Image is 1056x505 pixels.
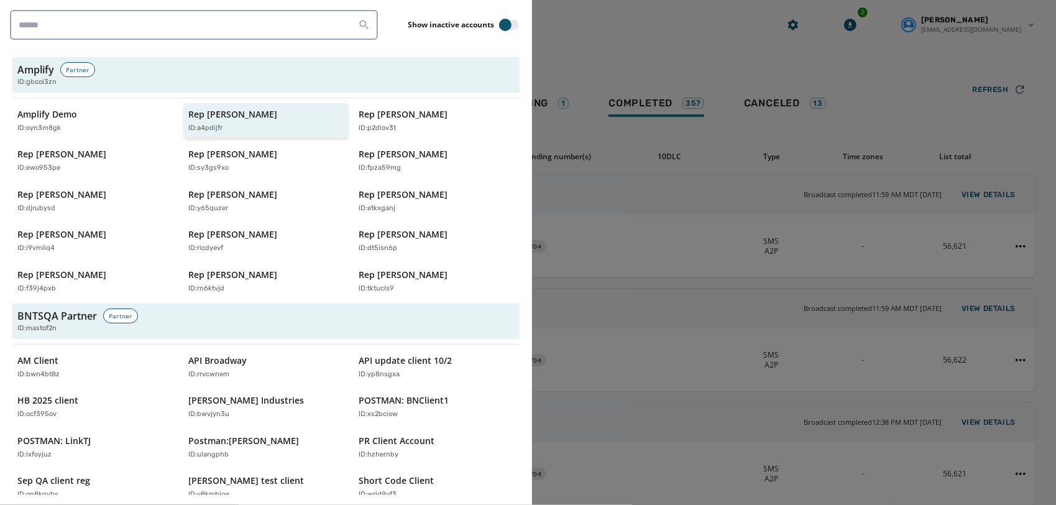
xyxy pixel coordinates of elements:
[188,203,228,214] p: ID: y65quzer
[354,183,520,219] button: Rep [PERSON_NAME]ID:etkxganj
[188,269,277,281] p: Rep [PERSON_NAME]
[183,223,349,259] button: Rep [PERSON_NAME]ID:ricdyevf
[17,123,61,134] p: ID: oyn3m8gk
[359,284,394,294] p: ID: tktucls9
[354,470,520,505] button: Short Code ClientID:wrid9yf3
[188,409,229,420] p: ID: bwvjyn3u
[188,369,229,380] p: ID: rrvcwnem
[188,354,247,367] p: API Broadway
[354,103,520,139] button: Rep [PERSON_NAME]ID:p2diov3t
[183,470,349,505] button: [PERSON_NAME] test clientID:v8kmhjqe
[359,269,448,281] p: Rep [PERSON_NAME]
[183,103,349,139] button: Rep [PERSON_NAME]ID:a4pdijfr
[183,350,349,385] button: API BroadwayID:rrvcwnem
[12,264,178,299] button: Rep [PERSON_NAME]ID:f39j4pxb
[12,183,178,219] button: Rep [PERSON_NAME]ID:djrubysd
[183,264,349,299] button: Rep [PERSON_NAME]ID:rn6ktvjd
[188,394,304,407] p: [PERSON_NAME] Industries
[359,369,400,380] p: ID: yp8nsgxa
[359,450,398,460] p: ID: hzhernby
[12,350,178,385] button: AM ClientID:bwn4bt8z
[103,308,138,323] div: Partner
[17,269,106,281] p: Rep [PERSON_NAME]
[12,303,520,339] button: BNTSQA PartnerPartnerID:mastof2n
[359,489,397,500] p: ID: wrid9yf3
[188,123,223,134] p: ID: a4pdijfr
[12,143,178,178] button: Rep [PERSON_NAME]ID:ewo953pe
[17,284,56,294] p: ID: f39j4pxb
[17,62,54,77] h3: Amplify
[354,430,520,465] button: PR Client AccountID:hzhernby
[359,123,396,134] p: ID: p2diov3t
[17,308,97,323] h3: BNTSQA Partner
[17,354,58,367] p: AM Client
[17,394,78,407] p: HB 2025 client
[354,264,520,299] button: Rep [PERSON_NAME]ID:tktucls9
[359,394,449,407] p: POSTMAN: BNClient1
[359,188,448,201] p: Rep [PERSON_NAME]
[188,475,304,487] p: [PERSON_NAME] test client
[17,203,55,214] p: ID: djrubysd
[12,103,178,139] button: Amplify DemoID:oyn3m8gk
[354,143,520,178] button: Rep [PERSON_NAME]ID:fpza59mg
[354,223,520,259] button: Rep [PERSON_NAME]ID:dt5isn6p
[188,228,277,241] p: Rep [PERSON_NAME]
[17,163,60,174] p: ID: ewo953pe
[12,57,520,93] button: AmplifyPartnerID:gbcoi3zn
[183,183,349,219] button: Rep [PERSON_NAME]ID:y65quzer
[188,450,229,460] p: ID: ulangphb
[17,435,91,447] p: POSTMAN: LinkTJ
[359,354,452,367] p: API update client 10/2
[17,188,106,201] p: Rep [PERSON_NAME]
[17,475,90,487] p: Sep QA client reg
[359,409,398,420] p: ID: xs2bciow
[359,203,395,214] p: ID: etkxganj
[354,389,520,425] button: POSTMAN: BNClient1ID:xs2bciow
[188,435,299,447] p: Postman:[PERSON_NAME]
[17,489,58,500] p: ID: on8kgybs
[188,148,277,160] p: Rep [PERSON_NAME]
[17,148,106,160] p: Rep [PERSON_NAME]
[188,243,223,254] p: ID: ricdyevf
[17,108,77,121] p: Amplify Demo
[354,350,520,385] button: API update client 10/2ID:yp8nsgxa
[408,20,494,30] label: Show inactive accounts
[17,323,57,334] span: ID: mastof2n
[17,228,106,241] p: Rep [PERSON_NAME]
[17,77,57,88] span: ID: gbcoi3zn
[60,62,95,77] div: Partner
[188,489,229,500] p: ID: v8kmhjqe
[17,369,60,380] p: ID: bwn4bt8z
[183,430,349,465] button: Postman:[PERSON_NAME]ID:ulangphb
[183,389,349,425] button: [PERSON_NAME] IndustriesID:bwvjyn3u
[183,143,349,178] button: Rep [PERSON_NAME]ID:sy3gs9xo
[188,284,224,294] p: ID: rn6ktvjd
[12,389,178,425] button: HB 2025 clientID:ocf395ov
[12,223,178,259] button: Rep [PERSON_NAME]ID:i9vmilq4
[188,108,277,121] p: Rep [PERSON_NAME]
[17,450,52,460] p: ID: lxfoyjuz
[359,228,448,241] p: Rep [PERSON_NAME]
[359,108,448,121] p: Rep [PERSON_NAME]
[17,243,55,254] p: ID: i9vmilq4
[188,188,277,201] p: Rep [PERSON_NAME]
[359,475,434,487] p: Short Code Client
[12,470,178,505] button: Sep QA client regID:on8kgybs
[359,243,397,254] p: ID: dt5isn6p
[188,163,229,174] p: ID: sy3gs9xo
[359,435,434,447] p: PR Client Account
[359,148,448,160] p: Rep [PERSON_NAME]
[17,409,57,420] p: ID: ocf395ov
[359,163,401,174] p: ID: fpza59mg
[12,430,178,465] button: POSTMAN: LinkTJID:lxfoyjuz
